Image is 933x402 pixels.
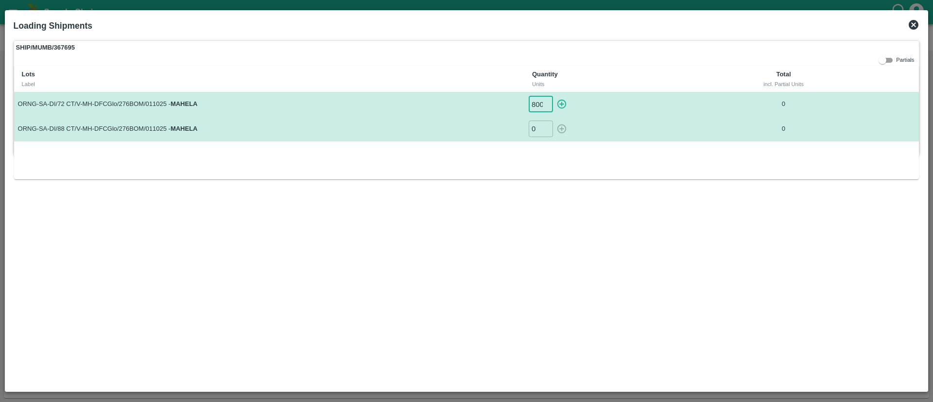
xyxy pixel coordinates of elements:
[14,92,524,116] td: ORNG-SA-DI/72 CT/V-MH-DFCGlo/276BOM/011025 -
[22,70,35,78] b: Lots
[14,117,524,141] td: ORNG-SA-DI/88 CT/V-MH-DFCGlo/276BOM/011025 -
[532,80,696,88] div: Units
[14,21,92,31] b: Loading Shipments
[171,100,198,107] strong: MAHELA
[22,80,517,88] div: Label
[529,121,553,137] input: 0
[16,43,75,52] strong: SHIP/MUMB/367695
[532,70,558,78] b: Quantity
[712,80,855,88] div: incl. Partial Units
[708,124,859,134] p: 0
[171,125,198,132] strong: MAHELA
[529,96,553,112] input: 0
[877,54,914,66] div: Partials
[708,100,859,109] p: 0
[776,70,791,78] b: Total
